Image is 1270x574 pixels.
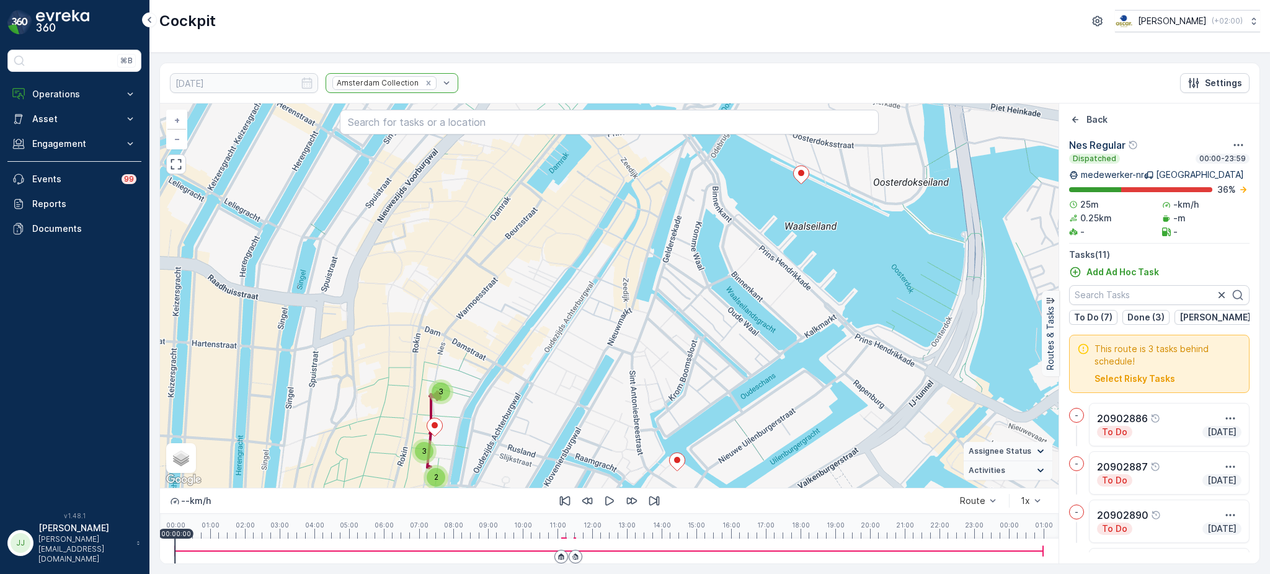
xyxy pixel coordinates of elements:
[960,496,985,506] div: Route
[1128,140,1138,150] div: Help Tooltip Icon
[1080,226,1085,238] p: -
[1080,212,1112,224] p: 0.25km
[827,521,845,529] p: 19:00
[412,439,437,464] div: 3
[1069,249,1250,261] p: Tasks ( 11 )
[161,530,191,537] p: 00:00:00
[584,521,602,529] p: 12:00
[964,461,1052,480] summary: Activities
[120,56,133,66] p: ⌘B
[1069,113,1108,126] a: Back
[32,198,136,210] p: Reports
[1151,510,1161,520] div: Help Tooltip Icon
[410,521,429,529] p: 07:00
[7,216,141,241] a: Documents
[1173,212,1186,224] p: -m
[124,174,134,184] p: 99
[969,466,1005,475] span: Activities
[722,521,740,529] p: 16:00
[1095,343,1241,368] span: This route is 3 tasks behind schedule!
[174,133,180,144] span: −
[1156,169,1244,181] p: [GEOGRAPHIC_DATA]
[653,521,671,529] p: 14:00
[7,522,141,564] button: JJ[PERSON_NAME][PERSON_NAME][EMAIL_ADDRESS][DOMAIN_NAME]
[1127,311,1165,324] p: Done (3)
[438,387,443,396] span: 3
[167,444,195,472] a: Layers
[861,521,880,529] p: 20:00
[1150,462,1160,472] div: Help Tooltip Icon
[479,521,498,529] p: 09:00
[422,446,427,456] span: 3
[1086,266,1159,278] p: Add Ad Hoc Task
[202,521,220,529] p: 01:00
[1086,113,1108,126] p: Back
[1198,154,1247,164] p: 00:00-23:59
[1175,310,1268,325] button: [PERSON_NAME] (1)
[1180,73,1250,93] button: Settings
[1080,198,1099,211] p: 25m
[7,107,141,131] button: Asset
[1206,523,1238,535] p: [DATE]
[32,138,117,150] p: Engagement
[375,521,394,529] p: 06:00
[1035,521,1053,529] p: 01:00
[32,88,117,100] p: Operations
[7,512,141,519] span: v 1.48.1
[36,10,89,35] img: logo_dark-DEwI_e13.png
[930,521,949,529] p: 22:00
[444,521,463,529] p: 08:00
[1173,198,1199,211] p: -km/h
[1212,16,1243,26] p: ( +02:00 )
[32,113,117,125] p: Asset
[1205,77,1242,89] p: Settings
[757,521,775,529] p: 17:00
[964,442,1052,461] summary: Assignee Status
[1069,285,1250,305] input: Search Tasks
[1044,307,1057,371] p: Routes & Tasks
[163,472,204,488] a: Open this area in Google Maps (opens a new window)
[1021,496,1030,506] div: 1x
[1179,311,1263,324] p: [PERSON_NAME] (1)
[1138,15,1207,27] p: [PERSON_NAME]
[1069,266,1159,278] a: Add Ad Hoc Task
[170,73,318,93] input: dd/mm/yyyy
[429,379,453,404] div: 3
[1101,474,1129,487] p: To Do
[618,521,636,529] p: 13:00
[11,533,30,553] div: JJ
[270,521,289,529] p: 03:00
[792,521,810,529] p: 18:00
[1115,14,1133,28] img: basis-logo_rgb2x.png
[32,173,114,185] p: Events
[1097,508,1148,523] p: 20902890
[340,521,358,529] p: 05:00
[174,115,180,125] span: +
[167,111,186,130] a: Zoom In
[159,11,216,31] p: Cockpit
[7,167,141,192] a: Events99
[514,521,532,529] p: 10:00
[38,522,130,534] p: [PERSON_NAME]
[1069,310,1117,325] button: To Do (7)
[7,10,32,35] img: logo
[424,465,448,490] div: 2
[7,192,141,216] a: Reports
[166,521,185,529] p: 00:00
[1097,459,1148,474] p: 20902887
[1115,10,1260,32] button: [PERSON_NAME](+02:00)
[1075,410,1078,420] p: -
[1000,521,1019,529] p: 00:00
[1101,523,1129,535] p: To Do
[305,521,324,529] p: 04:00
[340,110,879,135] input: Search for tasks or a location
[1097,411,1148,426] p: 20902886
[1150,413,1160,423] div: Help Tooltip Icon
[1081,169,1144,181] p: medewerker-nr
[549,521,566,529] p: 11:00
[688,521,705,529] p: 15:00
[1095,373,1175,385] p: Select Risky Tasks
[1072,154,1117,164] p: Dispatched
[965,521,984,529] p: 23:00
[32,223,136,235] p: Documents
